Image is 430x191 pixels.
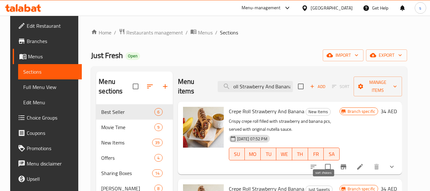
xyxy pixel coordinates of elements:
span: New Items [306,108,330,115]
span: Full Menu View [23,83,77,91]
div: items [152,139,162,146]
span: Edit Menu [23,99,77,106]
a: Restaurants management [119,28,183,37]
h6: 34 AED [381,107,397,116]
span: New Items [101,139,152,146]
span: Sharing Boxes [101,169,152,177]
span: Choice Groups [27,114,77,121]
span: Branches [27,37,77,45]
span: import [328,51,358,59]
button: export [366,49,407,61]
div: New Items39 [96,135,173,150]
a: Sections [18,64,82,79]
span: Sections [220,29,238,36]
span: Movie Time [101,123,154,131]
a: Edit menu item [356,163,364,171]
li: / [215,29,217,36]
span: Promotions [27,144,77,152]
span: MO [247,150,258,159]
span: Edit Restaurant [27,22,77,30]
span: 6 [155,109,162,115]
span: Sections [23,68,77,76]
h2: Menu sections [99,77,132,96]
div: [GEOGRAPHIC_DATA] [311,4,353,11]
span: 9 [155,124,162,130]
span: Select section [294,80,307,93]
button: Add [307,82,328,92]
button: Branch-specific-item [336,159,351,174]
a: Choice Groups [13,110,82,125]
span: Select section first [328,82,354,92]
a: Full Menu View [18,79,82,95]
span: Crepe Roll Strawberry And Banana [229,107,304,116]
span: Manage items [359,78,397,94]
a: Home [91,29,111,36]
button: Add section [158,79,173,94]
span: Add item [307,82,328,92]
span: Select to update [321,160,335,173]
div: Best Seller6 [96,104,173,120]
span: s [419,4,421,11]
span: Add [309,83,326,90]
h2: Menu items [178,77,210,96]
span: Sort sections [142,79,158,94]
button: TH [292,148,308,160]
span: SU [232,150,243,159]
span: Open [125,53,140,59]
span: WE [279,150,290,159]
button: Manage items [354,77,402,96]
button: SA [324,148,340,160]
button: FR [308,148,324,160]
span: Menus [198,29,213,36]
div: items [154,154,162,162]
span: Best Seller [101,108,154,116]
span: export [371,51,402,59]
button: WE [276,148,292,160]
button: SU [229,148,245,160]
span: 14 [152,170,162,176]
a: Menu disclaimer [13,156,82,171]
a: Edit Menu [18,95,82,110]
div: Movie Time9 [96,120,173,135]
div: Offers4 [96,150,173,165]
nav: breadcrumb [91,28,407,37]
span: Select all sections [129,80,142,93]
span: TU [263,150,274,159]
a: Branches [13,33,82,49]
input: search [218,81,293,92]
li: / [114,29,116,36]
div: items [154,123,162,131]
p: Crispy crepe roll filled with strawberry and banana pcs, served with original nutella sauce. [229,117,340,133]
div: New Items [306,108,331,116]
a: Menus [13,49,82,64]
span: Menu disclaimer [27,160,77,167]
button: MO [245,148,261,160]
button: import [323,49,363,61]
span: Menus [28,53,77,60]
a: Menus [190,28,213,37]
div: items [152,169,162,177]
span: Coupons [27,129,77,137]
div: Sharing Boxes14 [96,165,173,181]
img: Crepe Roll Strawberry And Banana [183,107,224,148]
div: Open [125,52,140,60]
span: FR [311,150,321,159]
span: 4 [155,155,162,161]
button: TU [261,148,277,160]
span: Branch specific [345,108,378,114]
span: Offers [101,154,154,162]
span: Restaurants management [126,29,183,36]
a: Upsell [13,171,82,187]
a: Promotions [13,141,82,156]
button: sort-choices [306,159,321,174]
a: Coupons [13,125,82,141]
span: 39 [152,140,162,146]
span: SA [326,150,337,159]
span: Upsell [27,175,77,183]
li: / [186,29,188,36]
